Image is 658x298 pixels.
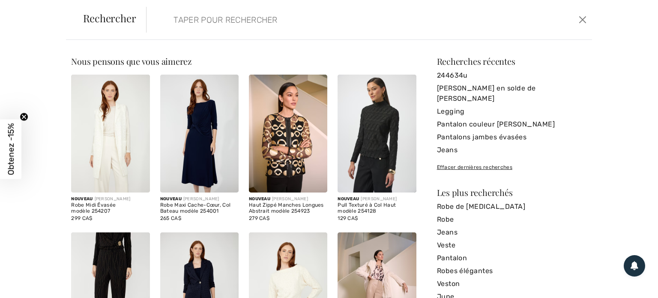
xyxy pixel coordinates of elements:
[71,196,93,202] span: Nouveau
[437,188,587,197] div: Les plus recherchés
[249,75,327,193] img: Haut Zippé Manches Longues Abstrait modèle 254923. Gold/Black
[71,196,150,202] div: [PERSON_NAME]
[83,13,136,23] span: Rechercher
[18,6,36,14] span: Chat
[576,13,589,27] button: Ferme
[249,196,270,202] span: Nouveau
[437,131,587,144] a: Pantalons jambes évasées
[71,215,92,221] span: 299 CA$
[71,75,150,193] img: Robe Midi Évasée modèle 254207. Black
[71,55,192,67] span: Nous pensons que vous aimerez
[338,215,358,221] span: 129 CA$
[6,123,16,175] span: Obtenez -15%
[249,202,327,214] div: Haut Zippé Manches Longues Abstrait modèle 254923
[160,196,182,202] span: Nouveau
[160,215,181,221] span: 265 CA$
[437,226,587,239] a: Jeans
[437,265,587,277] a: Robes élégantes
[338,196,416,202] div: [PERSON_NAME]
[338,196,359,202] span: Nouveau
[338,202,416,214] div: Pull Texturé à Col Haut modèle 254128
[437,144,587,157] a: Jeans
[160,196,239,202] div: [PERSON_NAME]
[71,202,150,214] div: Robe Midi Évasée modèle 254207
[437,252,587,265] a: Pantalon
[249,196,327,202] div: [PERSON_NAME]
[338,75,416,193] img: Pull Texturé à Col Haut modèle 254128. Black
[160,75,239,193] img: Robe Maxi Cache-Cœur, Col Bateau modèle 254001. Midnight
[437,163,587,171] div: Effacer dernières recherches
[20,112,28,121] button: Close teaser
[437,213,587,226] a: Robe
[437,57,587,66] div: Recherches récentes
[437,118,587,131] a: Pantalon couleur [PERSON_NAME]
[160,202,239,214] div: Robe Maxi Cache-Cœur, Col Bateau modèle 254001
[437,69,587,82] a: 244634u
[437,277,587,290] a: Veston
[437,82,587,105] a: [PERSON_NAME] en solde de [PERSON_NAME]
[249,215,269,221] span: 279 CA$
[437,105,587,118] a: Legging
[167,7,474,33] input: TAPER POUR RECHERCHER
[437,200,587,213] a: Robe de [MEDICAL_DATA]
[437,239,587,252] a: Veste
